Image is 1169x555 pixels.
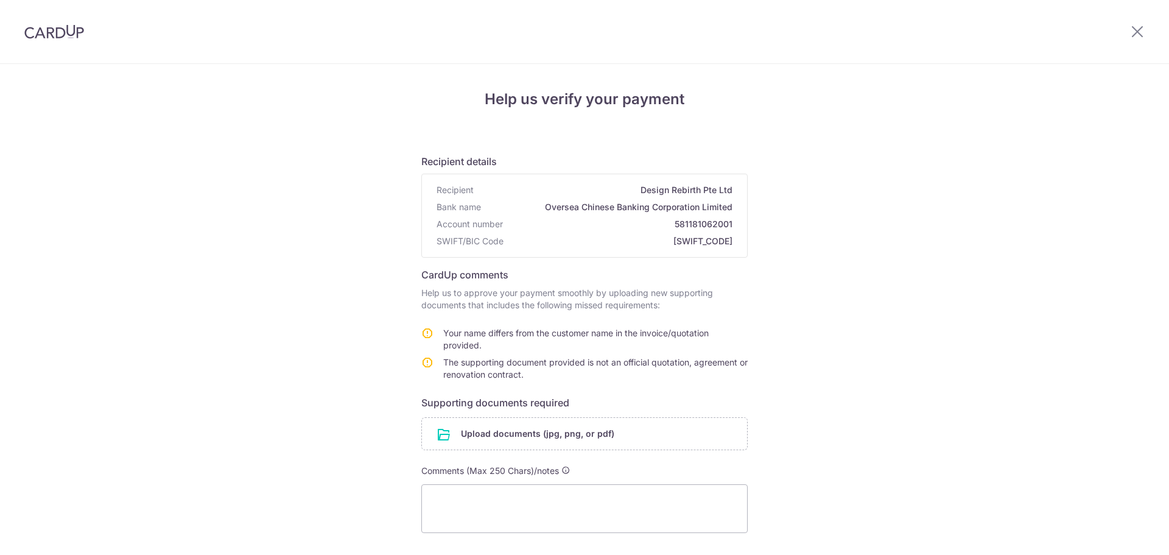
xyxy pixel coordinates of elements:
[24,24,84,39] img: CardUp
[437,201,481,213] span: Bank name
[486,201,732,213] span: Oversea Chinese Banking Corporation Limited
[421,417,748,450] div: Upload documents (jpg, png, or pdf)
[437,184,474,196] span: Recipient
[421,154,748,169] h6: Recipient details
[421,267,748,282] h6: CardUp comments
[421,465,559,476] span: Comments (Max 250 Chars)/notes
[479,184,732,196] span: Design Rebirth Pte Ltd
[437,218,503,230] span: Account number
[443,328,709,350] span: Your name differs from the customer name in the invoice/quotation provided.
[421,287,748,311] p: Help us to approve your payment smoothly by uploading new supporting documents that includes the ...
[437,235,504,247] span: SWIFT/BIC Code
[508,218,732,230] span: 581181062001
[421,395,748,410] h6: Supporting documents required
[443,357,748,380] span: The supporting document provided is not an official quotation, agreement or renovation contract.
[508,235,732,247] span: [SWIFT_CODE]
[421,88,748,110] h4: Help us verify your payment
